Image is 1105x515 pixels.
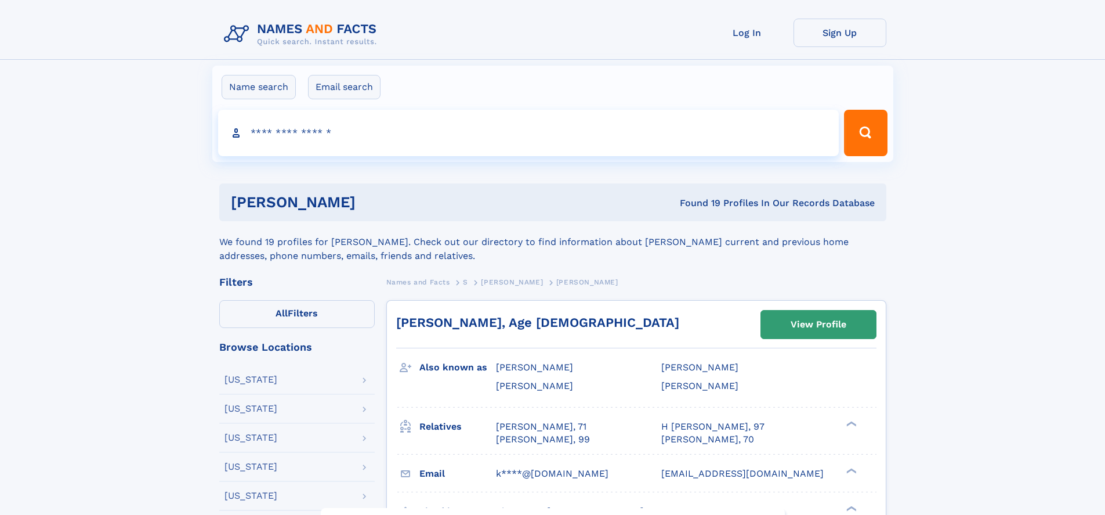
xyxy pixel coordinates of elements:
[481,278,543,286] span: [PERSON_NAME]
[496,433,590,446] a: [PERSON_NAME], 99
[661,380,738,391] span: [PERSON_NAME]
[463,278,468,286] span: S
[844,110,887,156] button: Search Button
[419,464,496,484] h3: Email
[496,380,573,391] span: [PERSON_NAME]
[219,277,375,287] div: Filters
[463,275,468,289] a: S
[308,75,381,99] label: Email search
[222,75,296,99] label: Name search
[791,311,846,338] div: View Profile
[481,275,543,289] a: [PERSON_NAME]
[224,404,277,413] div: [US_STATE]
[701,19,794,47] a: Log In
[843,505,857,512] div: ❯
[219,300,375,328] label: Filters
[224,491,277,500] div: [US_STATE]
[218,110,839,156] input: search input
[419,358,496,377] h3: Also known as
[219,221,886,263] div: We found 19 profiles for [PERSON_NAME]. Check out our directory to find information about [PERSON...
[661,468,824,479] span: [EMAIL_ADDRESS][DOMAIN_NAME]
[386,275,450,289] a: Names and Facts
[219,342,375,352] div: Browse Locations
[396,315,679,330] a: [PERSON_NAME], Age [DEMOGRAPHIC_DATA]
[843,467,857,474] div: ❯
[794,19,886,47] a: Sign Up
[661,420,765,433] a: H [PERSON_NAME], 97
[224,462,277,471] div: [US_STATE]
[556,278,618,286] span: [PERSON_NAME]
[224,375,277,384] div: [US_STATE]
[843,420,857,427] div: ❯
[661,433,754,446] a: [PERSON_NAME], 70
[219,19,386,50] img: Logo Names and Facts
[661,362,738,373] span: [PERSON_NAME]
[496,362,573,373] span: [PERSON_NAME]
[419,417,496,437] h3: Relatives
[224,433,277,442] div: [US_STATE]
[517,197,875,210] div: Found 19 Profiles In Our Records Database
[496,420,586,433] a: [PERSON_NAME], 71
[761,311,876,338] a: View Profile
[231,195,518,210] h1: [PERSON_NAME]
[276,308,288,319] span: All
